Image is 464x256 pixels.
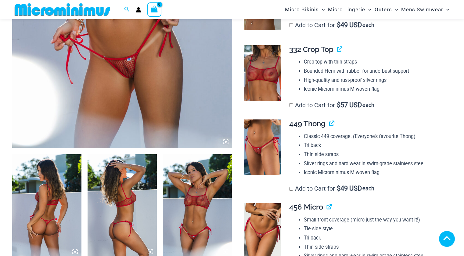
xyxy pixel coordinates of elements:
[147,2,161,16] a: View Shopping Cart, empty
[304,57,447,67] li: Crop top with thin straps
[375,2,392,17] span: Outers
[319,2,325,17] span: Menu Toggle
[285,2,319,17] span: Micro Bikinis
[304,168,447,177] li: Iconic Microminimus M woven flag
[289,101,375,109] label: Add to Cart for
[337,101,340,109] span: $
[326,2,373,17] a: Micro LingerieMenu ToggleMenu Toggle
[304,76,447,85] li: High-quality and rust-proof silver rings
[328,2,365,17] span: Micro Lingerie
[244,119,281,175] img: Summer Storm Red 449 Thong
[289,119,326,128] span: 449 Thong
[304,150,447,159] li: Thin side straps
[373,2,400,17] a: OutersMenu ToggleMenu Toggle
[289,103,293,107] input: Add to Cart for$57 USD each
[365,2,371,17] span: Menu Toggle
[392,2,398,17] span: Menu Toggle
[289,185,375,192] label: Add to Cart for
[362,185,374,192] span: each
[289,187,293,191] input: Add to Cart for$49 USD each
[304,224,447,233] li: Tie-side style
[337,102,362,108] span: 57 USD
[337,185,340,192] span: $
[362,22,374,28] span: each
[283,2,326,17] a: Micro BikinisMenu ToggleMenu Toggle
[304,243,447,252] li: Thin side straps
[337,21,340,29] span: $
[136,7,141,13] a: Account icon link
[304,141,447,150] li: Tri back
[304,215,447,225] li: Small front coverage (micro just the way you want it!)
[289,21,375,29] label: Add to Cart for
[289,23,293,27] input: Add to Cart for$49 USD each
[443,2,449,17] span: Menu Toggle
[304,159,447,168] li: Silver rings and hard wear in swim-grade stainless steel
[337,22,362,28] span: 49 USD
[124,6,130,13] a: Search icon link
[400,2,451,17] a: Mens SwimwearMenu ToggleMenu Toggle
[337,185,362,192] span: 49 USD
[304,132,447,141] li: Classic 449 coverage. (Everyone’s favourite Thong)
[304,67,447,76] li: Bounded Hem with rubber for underbust support
[289,203,323,211] span: 456 Micro
[362,102,374,108] span: each
[401,2,443,17] span: Mens Swimwear
[304,233,447,243] li: Tri-back
[244,45,281,101] img: Summer Storm Red 332 Crop Top
[289,45,333,54] span: 332 Crop Top
[304,85,447,94] li: Iconic Microminimus M woven flag
[282,1,452,18] nav: Site Navigation
[12,3,113,16] img: MM SHOP LOGO FLAT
